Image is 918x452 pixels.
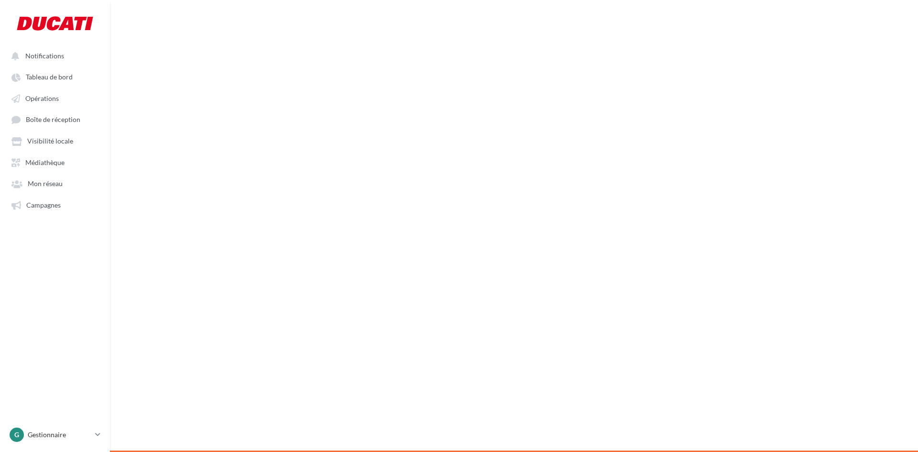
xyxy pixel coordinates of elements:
span: Campagnes [26,201,61,209]
button: Notifications [6,47,100,64]
a: Boîte de réception [6,110,104,128]
a: Visibilité locale [6,132,104,149]
a: Opérations [6,89,104,107]
a: Mon réseau [6,175,104,192]
span: G [14,430,19,440]
a: Médiathèque [6,154,104,171]
span: Médiathèque [25,158,65,166]
span: Visibilité locale [27,137,73,145]
span: Notifications [25,52,64,60]
span: Opérations [25,94,59,102]
span: Mon réseau [28,180,63,188]
a: G Gestionnaire [8,426,102,444]
span: Tableau de bord [26,73,73,81]
a: Tableau de bord [6,68,104,85]
span: Boîte de réception [26,116,80,124]
a: Campagnes [6,196,104,213]
p: Gestionnaire [28,430,91,440]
